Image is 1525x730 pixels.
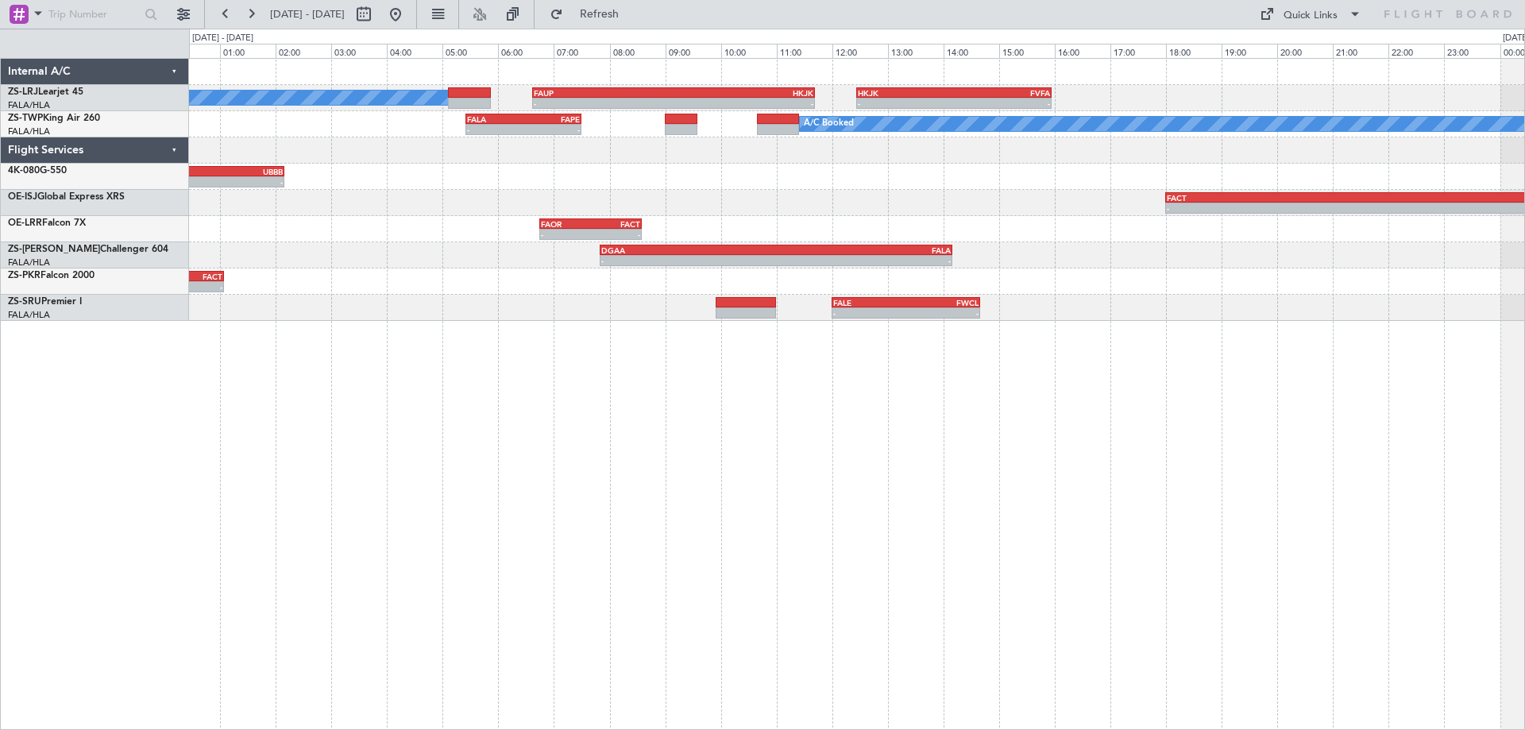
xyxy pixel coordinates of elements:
[8,297,82,307] a: ZS-SRUPremier I
[1167,193,1472,203] div: FACT
[1055,44,1110,58] div: 16:00
[954,88,1050,98] div: FVFA
[776,245,951,255] div: FALA
[523,114,580,124] div: FAPE
[858,98,954,108] div: -
[1333,44,1388,58] div: 21:00
[1110,44,1166,58] div: 17:00
[1444,44,1500,58] div: 23:00
[888,44,944,58] div: 13:00
[674,88,813,98] div: HKJK
[541,219,590,229] div: FAOR
[832,44,888,58] div: 12:00
[8,99,50,111] a: FALA/HLA
[331,44,387,58] div: 03:00
[1167,203,1472,213] div: -
[8,245,100,254] span: ZS-[PERSON_NAME]
[8,87,83,97] a: ZS-LRJLearjet 45
[8,218,42,228] span: OE-LRR
[1252,2,1369,27] button: Quick Links
[666,44,721,58] div: 09:00
[554,44,609,58] div: 07:00
[777,44,832,58] div: 11:00
[1277,44,1333,58] div: 20:00
[8,297,41,307] span: ZS-SRU
[804,112,854,136] div: A/C Booked
[8,166,67,176] a: 4K-080G-550
[590,230,639,239] div: -
[905,298,979,307] div: FWCL
[192,32,253,45] div: [DATE] - [DATE]
[467,114,523,124] div: FALA
[270,7,345,21] span: [DATE] - [DATE]
[220,44,276,58] div: 01:00
[954,98,1050,108] div: -
[8,166,40,176] span: 4K-080
[467,125,523,134] div: -
[523,125,580,134] div: -
[999,44,1055,58] div: 15:00
[858,88,954,98] div: HKJK
[276,44,331,58] div: 02:00
[721,44,777,58] div: 10:00
[8,271,41,280] span: ZS-PKR
[8,126,50,137] a: FALA/HLA
[1222,44,1277,58] div: 19:00
[610,44,666,58] div: 08:00
[833,308,906,318] div: -
[8,87,38,97] span: ZS-LRJ
[8,192,37,202] span: OE-ISJ
[944,44,999,58] div: 14:00
[542,2,638,27] button: Refresh
[534,88,674,98] div: FAUP
[442,44,498,58] div: 05:00
[674,98,813,108] div: -
[387,44,442,58] div: 04:00
[601,256,776,265] div: -
[1388,44,1444,58] div: 22:00
[776,256,951,265] div: -
[48,2,140,26] input: Trip Number
[498,44,554,58] div: 06:00
[541,230,590,239] div: -
[8,114,100,123] a: ZS-TWPKing Air 260
[8,218,86,228] a: OE-LRRFalcon 7X
[8,192,125,202] a: OE-ISJGlobal Express XRS
[8,114,43,123] span: ZS-TWP
[566,9,633,20] span: Refresh
[590,219,639,229] div: FACT
[833,298,906,307] div: FALE
[905,308,979,318] div: -
[534,98,674,108] div: -
[8,309,50,321] a: FALA/HLA
[1284,8,1338,24] div: Quick Links
[1166,44,1222,58] div: 18:00
[164,44,220,58] div: 00:00
[8,245,168,254] a: ZS-[PERSON_NAME]Challenger 604
[601,245,776,255] div: DGAA
[8,257,50,268] a: FALA/HLA
[8,271,95,280] a: ZS-PKRFalcon 2000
